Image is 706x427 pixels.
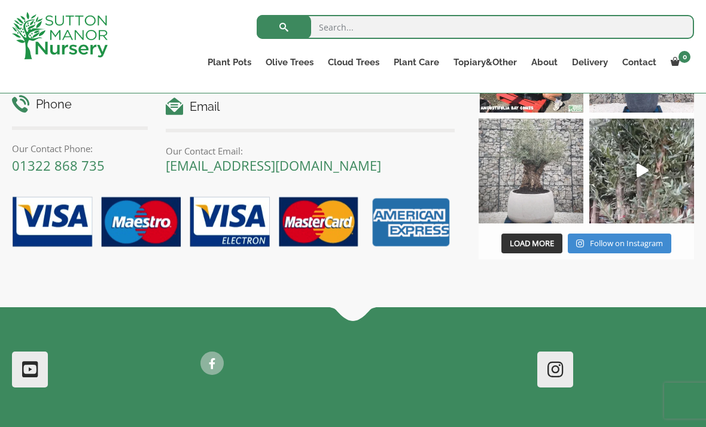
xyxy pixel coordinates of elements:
[12,141,148,156] p: Our Contact Phone:
[637,163,649,177] svg: Play
[510,238,554,249] span: Load More
[589,119,694,223] img: New arrivals Monday morning of beautiful olive trees 🤩🤩 The weather is beautiful this summer, gre...
[321,54,387,71] a: Cloud Trees
[479,119,583,223] img: Check out this beauty we potted at our nursery today ❤️‍🔥 A huge, ancient gnarled Olive tree plan...
[501,234,562,254] button: Load More
[257,15,694,39] input: Search...
[446,54,524,71] a: Topiary&Other
[590,238,663,249] span: Follow on Instagram
[166,98,455,116] h4: Email
[3,190,455,256] img: payment-options.png
[589,119,694,223] a: Play
[524,54,565,71] a: About
[576,239,584,248] svg: Instagram
[166,156,381,174] a: [EMAIL_ADDRESS][DOMAIN_NAME]
[166,144,455,158] p: Our Contact Email:
[664,54,694,71] a: 0
[258,54,321,71] a: Olive Trees
[565,54,615,71] a: Delivery
[568,234,671,254] a: Instagram Follow on Instagram
[615,54,664,71] a: Contact
[387,54,446,71] a: Plant Care
[12,12,108,59] img: logo
[12,95,148,114] h4: Phone
[12,156,105,174] a: 01322 868 735
[678,51,690,63] span: 0
[200,54,258,71] a: Plant Pots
